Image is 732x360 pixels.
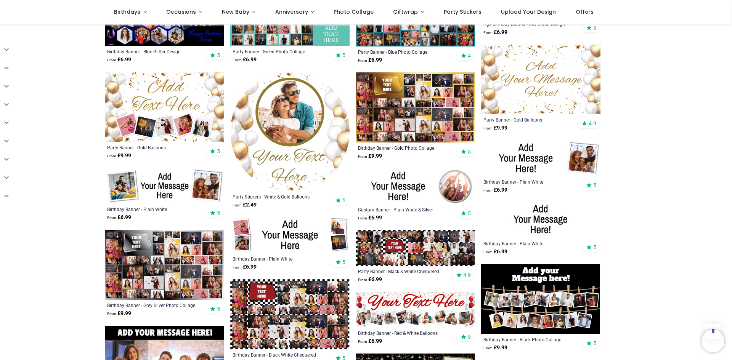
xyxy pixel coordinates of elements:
span: 5 [217,52,220,59]
a: Birthday Banner - Plain White [483,240,575,246]
a: Birthday Banner - Grey Silver Photo Collage [107,302,199,308]
span: 5 [468,333,471,340]
span: Giftwrap [393,8,418,16]
span: 4 [468,52,471,59]
strong: £ 9.99 [483,344,507,352]
strong: £ 6.99 [358,276,382,283]
strong: £ 2.49 [233,201,257,209]
img: Personalised Happy Birthday Banner - Red & White Balloons - 9 Photo Upload [356,292,475,328]
span: From [358,278,367,282]
img: Personalised Birthday Banner - Plain White - Custom Text [481,202,600,238]
span: Offers [576,8,594,16]
img: Personalised Birthday Banner - Plain White - 4 Photo Upload [230,217,350,253]
span: Anniversary [275,8,308,16]
span: 5 [342,259,345,266]
span: Party Stickers [444,8,482,16]
span: From [358,339,367,344]
span: Occasions [166,8,196,16]
strong: £ 6.99 [233,56,257,64]
span: From [107,216,116,220]
span: 5 [593,340,596,347]
img: Personalised Custom Banner - Plain White & Silver - 1 Photo Upload [356,168,475,204]
a: Party Banner - Gold Balloons [107,144,199,150]
span: Photo Collage [334,8,374,16]
a: Party Banner - Gold Balloons [483,117,575,123]
span: Birthdays [114,8,140,16]
strong: £ 6.99 [358,214,382,222]
span: 5 [342,52,345,59]
strong: £ 6.99 [107,56,131,64]
img: Personalised Birthday Backdrop Banner - Black White Chequered Photo Collage - 48 Photo [230,279,350,349]
span: From [107,58,116,62]
a: Birthday Banner - Gold Photo Collage [358,145,450,151]
span: From [483,250,493,254]
a: Birthday Banner - Black Photo Collage [483,336,575,342]
a: Custom Banner - Plain White & Silver [358,206,450,213]
a: Birthday Banner - Plain White [107,206,199,212]
span: 5 [217,210,220,216]
strong: £ 6.99 [358,338,382,345]
span: 4.9 [589,120,596,127]
a: Birthday Banner - Plain White [233,256,324,262]
span: 5 [468,148,471,155]
span: From [107,312,116,316]
img: Personalised Birthday Backdrop Banner - Grey Silver Photo Collage - Add Text & 48 Photo [105,230,224,300]
a: Party Banner - Black & White Chequered Photo Collage [358,268,450,274]
img: Personalised Backdrop Party Banner - Gold Balloons - Custom Text [481,45,600,114]
a: Party Stickers - White & Gold Balloons - Custom Text [233,194,324,200]
span: 5 [593,182,596,189]
span: From [483,30,493,35]
strong: £ 6.99 [233,263,257,271]
span: 5 [468,210,471,217]
strong: £ 9.99 [107,310,131,317]
strong: £ 6.99 [358,56,382,64]
span: 5 [217,148,220,155]
img: Personalised Birthday Backdrop Banner - Black Photo Collage - 17 Photo Upload [481,264,600,334]
strong: £ 9.99 [358,152,382,160]
a: Party Banner - Green Photo Collage [233,48,324,54]
span: From [483,346,493,350]
strong: £ 6.99 [107,214,131,221]
a: Party Banner - Blue Photo Collage [358,49,450,55]
span: From [233,203,242,207]
strong: £ 6.99 [483,186,507,194]
span: From [358,154,367,158]
span: From [107,154,116,158]
strong: £ 9.99 [483,124,507,132]
span: 5 [593,24,596,31]
span: 4.9 [463,272,471,278]
span: From [483,126,493,130]
img: Personalised Party Banner - Blue Photo Collage - Custom Text & 19 Photo Upload [356,11,475,46]
img: Personalised Party Banner - Green Photo Collage - Custom Text & 24 Photo Upload [230,10,350,46]
span: Upload Your Design [501,8,556,16]
span: From [233,58,242,62]
span: From [358,58,367,62]
img: Personalised Backdrop Party Banner - Gold Balloons - Custom Text & 5 Photo Upload [105,72,224,142]
span: 5 [593,244,596,251]
span: From [358,216,367,220]
a: Birthday Banner - Black White Chequered Photo Collage [233,352,324,358]
a: Birthday Banner - Red & White Balloons [358,330,450,336]
span: 5 [342,197,345,204]
img: Personalised Birthday Backdrop Banner - Gold Photo Collage - Add Text & 48 Photo Upload [356,72,475,142]
span: New Baby [222,8,249,16]
iframe: Brevo live chat [701,330,724,352]
div: Birthday Banner - Plain White [483,179,575,185]
a: Birthday Banner - Blue Glitter Design [107,48,199,54]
